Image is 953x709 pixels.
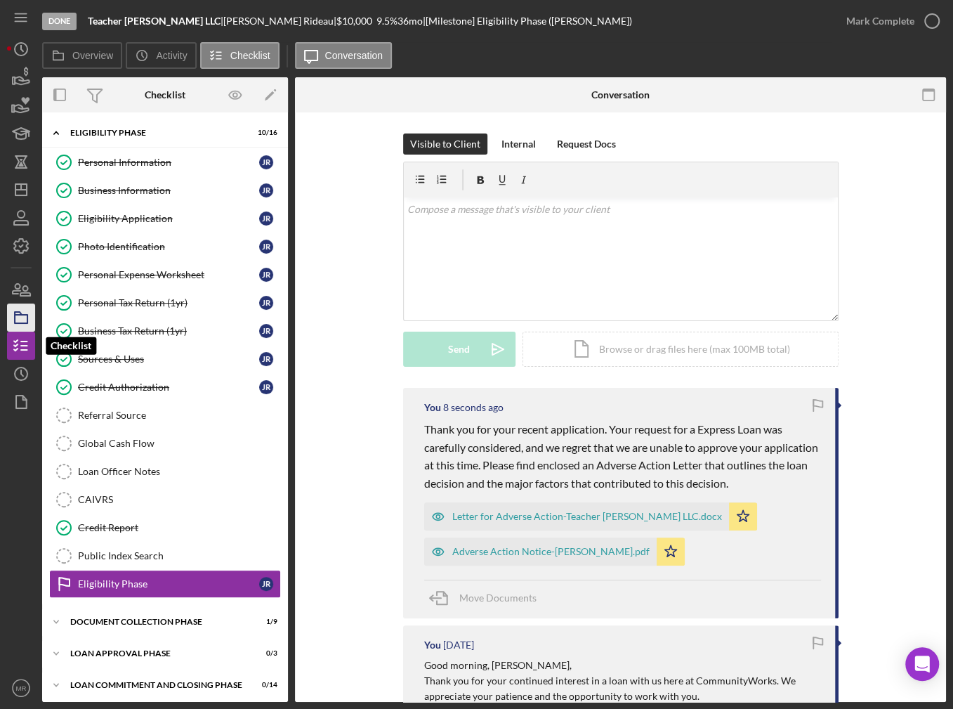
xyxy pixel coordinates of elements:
div: J R [259,240,273,254]
a: Business InformationJR [49,176,281,204]
div: Send [448,332,470,367]
div: J R [259,268,273,282]
div: Eligibility Application [78,213,259,224]
div: $10,000 [336,15,376,27]
button: Conversation [295,42,393,69]
div: 36 mo [397,15,423,27]
div: Internal [501,134,536,155]
div: Checklist [145,89,185,100]
time: 2025-08-12 14:42 [443,639,474,651]
div: Referral Source [78,410,280,421]
div: Loan Approval Phase [70,649,242,658]
div: Credit Report [78,522,280,533]
div: Visible to Client [410,134,480,155]
div: J R [259,577,273,591]
div: Global Cash Flow [78,438,280,449]
a: Credit AuthorizationJR [49,373,281,401]
p: Good morning, [PERSON_NAME], [424,658,821,673]
div: Business Information [78,185,259,196]
p: Thank you for your continued interest in a loan with us here at CommunityWorks. We appreciate you... [424,673,821,705]
button: Overview [42,42,122,69]
div: J R [259,324,273,338]
div: 0 / 3 [252,649,277,658]
div: | [88,15,223,27]
div: 1 / 9 [252,618,277,626]
label: Conversation [325,50,383,61]
div: | [Milestone] Eligibility Phase ([PERSON_NAME]) [423,15,632,27]
div: You [424,402,441,413]
div: J R [259,183,273,197]
button: Send [403,332,515,367]
a: Sources & UsesJR [49,345,281,373]
div: Letter for Adverse Action-Teacher [PERSON_NAME] LLC.docx [452,511,722,522]
div: Conversation [591,89,650,100]
button: Internal [494,134,543,155]
a: Business Tax Return (1yr)JR [49,317,281,345]
div: J R [259,352,273,366]
label: Checklist [230,50,270,61]
a: Eligibility PhaseJR [49,570,281,598]
span: Move Documents [459,592,537,604]
time: 2025-09-04 19:36 [443,402,504,413]
div: Eligibility Phase [78,578,259,590]
div: Request Docs [557,134,616,155]
div: J R [259,296,273,310]
div: 0 / 14 [252,681,277,689]
div: Photo Identification [78,241,259,252]
text: MR [16,684,27,692]
div: J R [259,380,273,394]
a: Personal Expense WorksheetJR [49,261,281,289]
a: Credit Report [49,514,281,542]
div: Personal Expense Worksheet [78,269,259,280]
button: MR [7,674,35,702]
div: Personal Tax Return (1yr) [78,297,259,308]
div: Done [42,13,77,30]
span: Thank you for your recent application. Your request for a Express Loan was carefully considered, ... [424,422,820,490]
a: Personal InformationJR [49,148,281,176]
button: Mark Complete [832,7,946,35]
div: Sources & Uses [78,353,259,365]
div: Loan Officer Notes [78,466,280,477]
button: Activity [126,42,196,69]
div: [PERSON_NAME] Rideau | [223,15,336,27]
div: CAIVRS [78,494,280,505]
div: Personal Information [78,157,259,168]
div: Document Collection Phase [70,618,242,626]
div: J R [259,155,273,169]
div: Business Tax Return (1yr) [78,325,259,337]
div: Eligibility Phase [70,129,242,137]
button: Adverse Action Notice-[PERSON_NAME].pdf [424,538,685,566]
button: Letter for Adverse Action-Teacher [PERSON_NAME] LLC.docx [424,502,757,531]
div: Adverse Action Notice-[PERSON_NAME].pdf [452,546,650,557]
div: Open Intercom Messenger [905,647,939,681]
button: Move Documents [424,580,551,616]
a: Photo IdentificationJR [49,233,281,261]
button: Checklist [200,42,280,69]
a: Eligibility ApplicationJR [49,204,281,233]
label: Overview [72,50,113,61]
button: Request Docs [550,134,623,155]
label: Activity [156,50,187,61]
a: Global Cash Flow [49,429,281,457]
div: Credit Authorization [78,382,259,393]
div: Mark Complete [846,7,914,35]
div: J R [259,212,273,226]
a: Loan Officer Notes [49,457,281,486]
b: Teacher [PERSON_NAME] LLC [88,15,221,27]
div: Public Index Search [78,550,280,561]
a: Public Index Search [49,542,281,570]
a: Referral Source [49,401,281,429]
button: Visible to Client [403,134,487,155]
div: Loan Commitment and Closing Phase [70,681,242,689]
a: Personal Tax Return (1yr)JR [49,289,281,317]
div: 10 / 16 [252,129,277,137]
div: You [424,639,441,651]
div: 9.5 % [376,15,397,27]
a: CAIVRS [49,486,281,514]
